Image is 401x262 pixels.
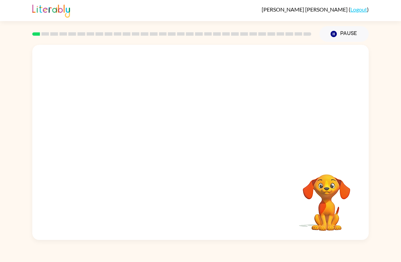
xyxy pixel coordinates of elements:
button: Pause [319,26,369,42]
a: Logout [350,6,367,13]
img: Literably [32,3,70,18]
div: ( ) [262,6,369,13]
video: Your browser must support playing .mp4 files to use Literably. Please try using another browser. [293,164,361,232]
span: [PERSON_NAME] [PERSON_NAME] [262,6,349,13]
